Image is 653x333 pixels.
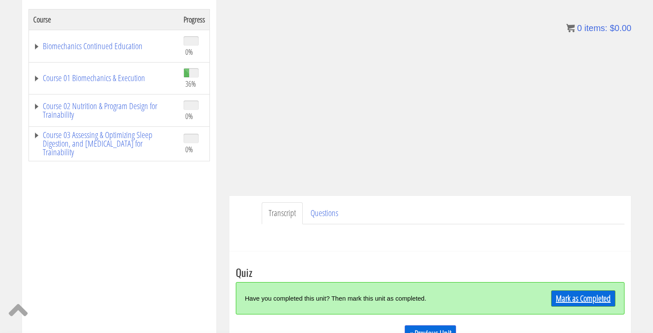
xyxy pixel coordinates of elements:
[304,202,345,224] a: Questions
[245,289,518,308] div: Have you completed this unit? Then mark this unit as completed.
[29,9,180,30] th: Course
[185,111,193,121] span: 0%
[185,47,193,57] span: 0%
[551,290,615,307] a: Mark as Completed
[566,24,575,32] img: icon11.png
[577,23,582,33] span: 0
[566,23,631,33] a: 0 items: $0.00
[33,74,175,82] a: Course 01 Biomechanics & Execution
[179,9,210,30] th: Progress
[236,267,624,278] h3: Quiz
[262,202,303,224] a: Transcript
[610,23,615,33] span: $
[33,42,175,50] a: Biomechanics Continued Education
[185,79,196,88] span: 36%
[33,102,175,119] a: Course 02 Nutrition & Program Design for Trainability
[610,23,631,33] bdi: 0.00
[584,23,607,33] span: items:
[33,131,175,157] a: Course 03 Assessing & Optimizing Sleep Digestion, and [MEDICAL_DATA] for Trainability
[185,145,193,154] span: 0%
